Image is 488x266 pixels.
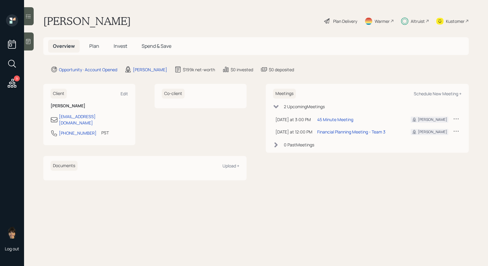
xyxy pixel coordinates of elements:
div: Altruist [411,18,425,24]
div: Warmer [375,18,390,24]
div: [PERSON_NAME] [418,117,447,122]
div: $0 invested [231,66,253,73]
h6: Co-client [162,89,185,99]
span: Invest [114,43,127,49]
div: 9 [14,75,20,81]
div: Plan Delivery [333,18,357,24]
div: Kustomer [446,18,465,24]
div: 45 Minute Meeting [317,116,353,123]
div: Edit [121,91,128,96]
div: [EMAIL_ADDRESS][DOMAIN_NAME] [59,113,128,126]
h6: Client [51,89,67,99]
h1: [PERSON_NAME] [43,14,131,28]
div: Upload + [223,163,239,169]
div: PST [101,130,109,136]
span: Overview [53,43,75,49]
div: 2 Upcoming Meeting s [284,103,325,110]
span: Spend & Save [142,43,171,49]
img: treva-nostdahl-headshot.png [6,227,18,239]
div: [DATE] at 3:00 PM [275,116,312,123]
h6: Documents [51,161,78,171]
div: 0 Past Meeting s [284,142,314,148]
div: Financial Planning Meeting - Team 3 [317,129,385,135]
div: $199k net-worth [183,66,215,73]
div: $0 deposited [269,66,294,73]
div: [PERSON_NAME] [418,129,447,135]
h6: [PERSON_NAME] [51,103,128,109]
span: Plan [89,43,99,49]
h6: Meetings [273,89,296,99]
div: [DATE] at 12:00 PM [275,129,312,135]
div: [PERSON_NAME] [133,66,167,73]
div: Schedule New Meeting + [414,91,462,96]
div: Log out [5,246,19,252]
div: [PHONE_NUMBER] [59,130,97,136]
div: Opportunity · Account Opened [59,66,117,73]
